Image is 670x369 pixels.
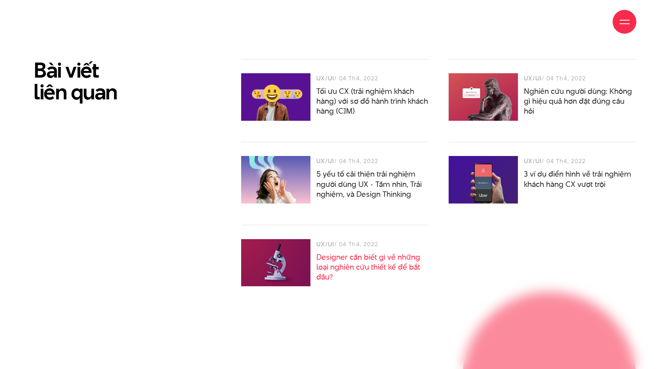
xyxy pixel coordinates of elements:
[316,239,429,249] div: / 04 Th4, 2022
[34,59,169,103] h2: Bài viết liên quan
[316,156,334,166] h3: UX/UI
[524,73,636,83] div: / 04 Th4, 2022
[524,169,631,189] a: 3 ví dụ điển hình về trải nghiệm khách hàng CX vượt trội
[316,73,429,83] div: / 04 Th4, 2022
[524,156,542,166] h3: UX/UI
[524,73,542,83] h3: UX/UI
[316,156,429,166] div: / 04 Th4, 2022
[316,86,428,116] a: Tối ưu CX (trải nghiệm khách hàng) với sơ đồ hành trình khách hàng (CJM)
[316,252,420,282] a: Designer cần biết gì về những loại nghiên cứu thiết kế để bắt đầu?
[316,239,334,249] h3: UX/UI
[316,169,422,199] a: 5 yếu tố cải thiện trải nghiệm người dùng UX - Tầm nhìn, Trải nghiệm, và Design Thinking
[524,156,636,166] div: / 04 Th4, 2022
[316,73,334,83] h3: UX/UI
[524,86,632,116] a: Nghiên cứu người dùng: Không gì hiệu quả hơn đặt đúng câu hỏi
